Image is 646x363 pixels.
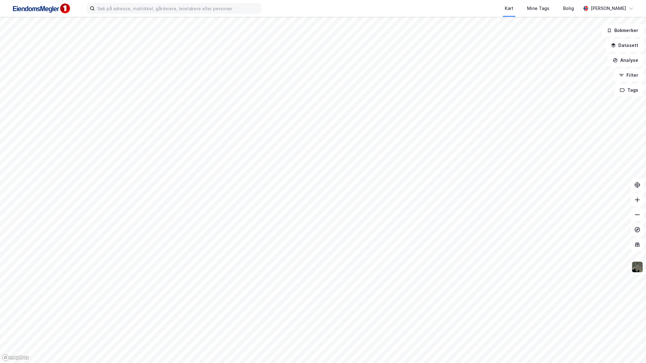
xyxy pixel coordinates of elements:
[615,333,646,363] iframe: Chat Widget
[505,5,513,12] div: Kart
[95,4,261,13] input: Søk på adresse, matrikkel, gårdeiere, leietakere eller personer
[563,5,574,12] div: Bolig
[10,2,72,16] img: F4PB6Px+NJ5v8B7XTbfpPpyloAAAAASUVORK5CYII=
[591,5,626,12] div: [PERSON_NAME]
[527,5,549,12] div: Mine Tags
